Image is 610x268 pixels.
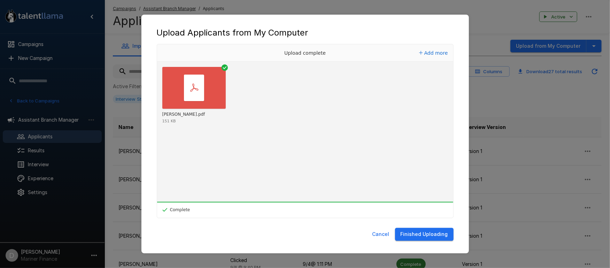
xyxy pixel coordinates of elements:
div: 100% [157,202,453,202]
button: Cancel [370,228,392,241]
div: Complete [157,202,191,218]
div: 151 KB [162,119,176,123]
button: Add more files [416,48,451,58]
button: Finished Uploading [395,228,454,241]
span: Add more [424,50,448,56]
div: Mariah-Fields.pdf [162,112,205,117]
div: Upload complete [253,44,357,62]
div: Uppy Dashboard [157,44,454,218]
div: Upload Applicants from My Computer [157,27,454,38]
div: Complete [162,208,190,212]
